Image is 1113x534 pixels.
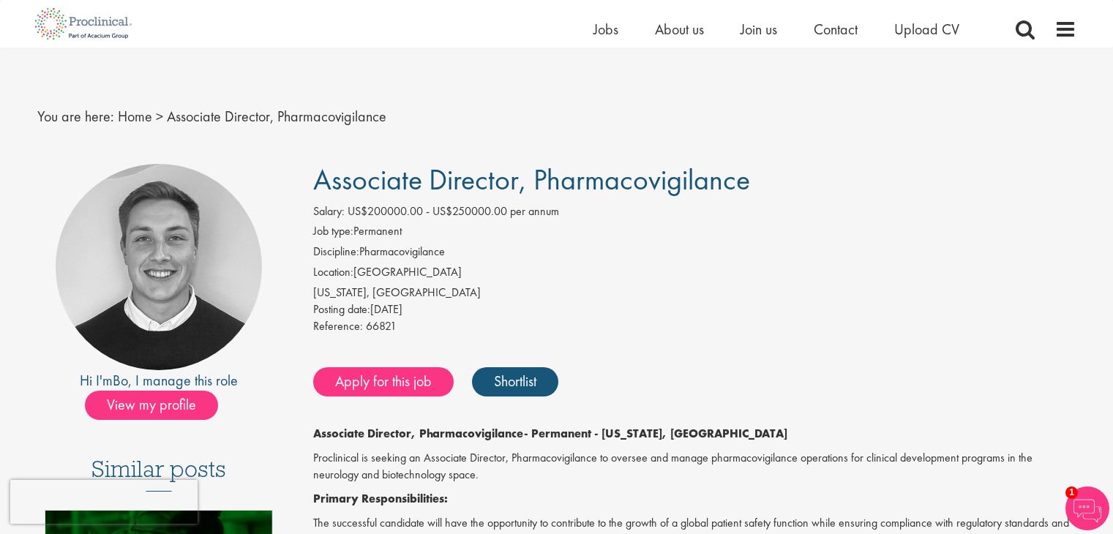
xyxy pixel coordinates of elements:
[313,264,353,281] label: Location:
[741,20,777,39] a: Join us
[91,456,226,492] h3: Similar posts
[118,107,152,126] a: breadcrumb link
[167,107,386,126] span: Associate Director, Pharmacovigilance
[313,244,359,260] label: Discipline:
[313,264,1076,285] li: [GEOGRAPHIC_DATA]
[313,301,1076,318] div: [DATE]
[472,367,558,396] a: Shortlist
[313,244,1076,264] li: Pharmacovigilance
[313,491,448,506] strong: Primary Responsibilities:
[85,391,218,420] span: View my profile
[366,318,397,334] span: 66821
[348,203,559,219] span: US$200000.00 - US$250000.00 per annum
[313,161,750,198] span: Associate Director, Pharmacovigilance
[313,367,454,396] a: Apply for this job
[56,164,262,370] img: imeage of recruiter Bo Forsen
[10,480,198,524] iframe: reCAPTCHA
[313,223,353,240] label: Job type:
[313,301,370,317] span: Posting date:
[1065,486,1078,499] span: 1
[113,371,128,390] a: Bo
[313,285,1076,301] div: [US_STATE], [GEOGRAPHIC_DATA]
[524,426,787,441] strong: - Permanent - [US_STATE], [GEOGRAPHIC_DATA]
[894,20,959,39] a: Upload CV
[156,107,163,126] span: >
[313,223,1076,244] li: Permanent
[85,394,233,413] a: View my profile
[313,318,363,335] label: Reference:
[814,20,858,39] a: Contact
[37,370,281,391] div: Hi I'm , I manage this role
[313,426,524,441] strong: Associate Director, Pharmacovigilance
[593,20,618,39] a: Jobs
[37,107,114,126] span: You are here:
[655,20,704,39] a: About us
[313,203,345,220] label: Salary:
[1065,486,1109,530] img: Chatbot
[313,450,1076,484] p: Proclinical is seeking an Associate Director, Pharmacovigilance to oversee and manage pharmacovig...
